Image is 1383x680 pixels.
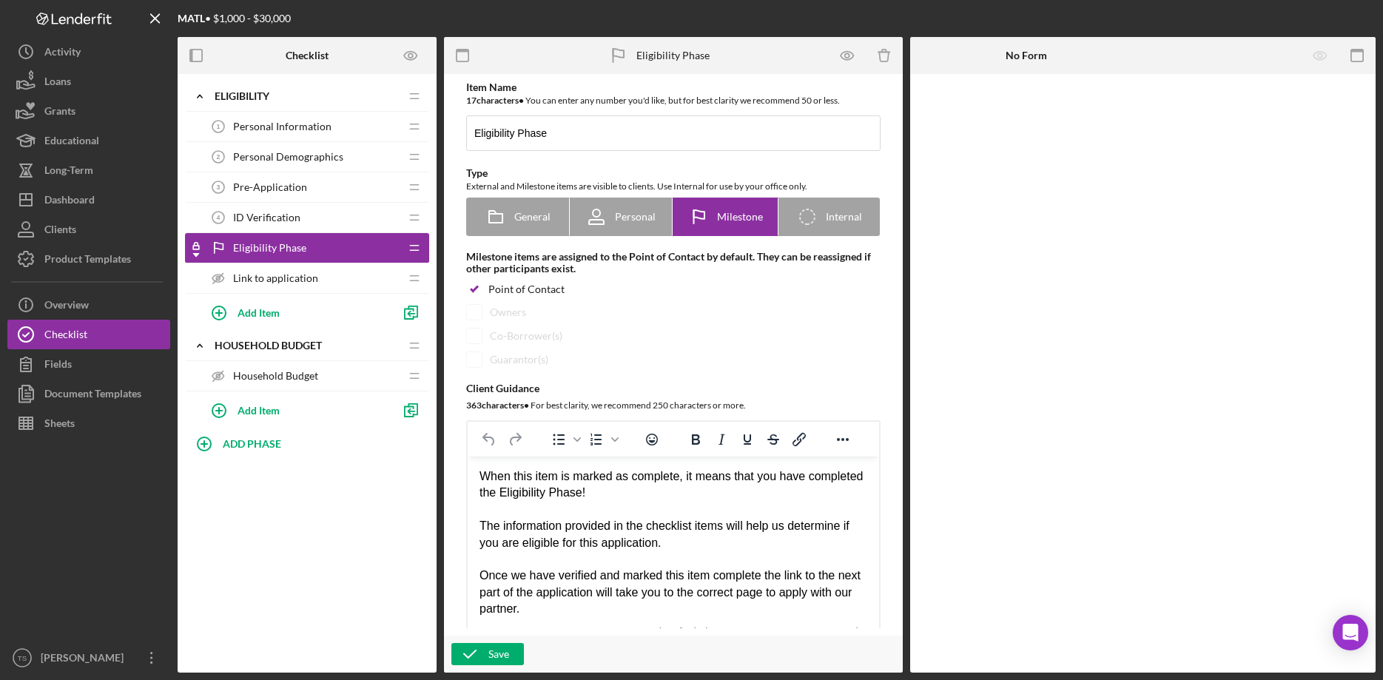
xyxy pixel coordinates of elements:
div: Grants [44,96,75,129]
div: • $1,000 - $30,000 [178,13,291,24]
b: 17 character s • [466,95,524,106]
div: Eligibility Phase [636,50,710,61]
b: No Form [1006,50,1047,61]
div: Checklist [44,320,87,353]
div: Bullet list [546,429,583,450]
div: Item Name [466,81,881,93]
button: Overview [7,290,170,320]
div: Fields [44,349,72,383]
button: Sheets [7,408,170,438]
button: Strikethrough [761,429,786,450]
div: Dashboard [44,185,95,218]
div: Add Item [238,298,280,326]
div: [PERSON_NAME] [37,643,133,676]
div: Activity [44,37,81,70]
div: Overview [44,290,89,323]
button: Fields [7,349,170,379]
button: Grants [7,96,170,126]
button: Product Templates [7,244,170,274]
span: Internal [826,211,862,223]
button: Undo [477,429,502,450]
div: ELIGIBILITY [215,90,400,102]
div: Numbered list [584,429,621,450]
div: For best clarity, we recommend 250 characters or more. [466,398,881,413]
div: Product Templates [44,244,131,277]
button: ADD PHASE [185,428,429,458]
button: Preview as [394,39,428,73]
div: Type [466,167,881,179]
div: Save [488,643,509,665]
button: Insert/edit link [787,429,812,450]
b: Checklist [286,50,329,61]
div: Educational [44,126,99,159]
span: Pre-Application [233,181,307,193]
button: Document Templates [7,379,170,408]
b: MATL [178,12,205,24]
text: TS [18,654,27,662]
div: Add Item [238,396,280,424]
div: Owners [490,306,526,318]
div: Guarantor(s) [490,354,548,366]
button: Add Item [200,297,392,327]
tspan: 1 [217,123,221,130]
div: Press Alt+0 for help [604,626,734,638]
div: Open Intercom Messenger [1333,615,1368,650]
body: Rich Text Area. Press ALT-0 for help. [12,12,400,78]
button: Save [451,643,524,665]
div: Long-Term [44,155,93,189]
span: Link to application [233,272,318,284]
span: ID Verification [233,212,300,223]
div: Loans [44,67,71,100]
button: Checklist [7,320,170,349]
div: Sheets [44,408,75,442]
button: Add Item [200,395,392,425]
button: 64 words [821,626,864,638]
button: Underline [735,429,760,450]
button: Activity [7,37,170,67]
button: Reveal or hide additional toolbar items [830,429,855,450]
button: Italic [709,429,734,450]
button: TS[PERSON_NAME] [7,643,170,673]
div: Document Templates [44,379,141,412]
button: Loans [7,67,170,96]
span: Personal Demographics [233,151,343,163]
div: Co-Borrower(s) [490,330,562,342]
b: ADD PHASE [223,437,281,450]
div: Household Budget [215,340,400,351]
span: Eligibility Phase [233,242,306,254]
button: Dashboard [7,185,170,215]
button: Long-Term [7,155,170,185]
tspan: 3 [217,184,221,191]
span: General [514,211,551,223]
button: Clients [7,215,170,244]
span: Milestone [717,211,763,223]
tspan: 2 [217,153,221,161]
div: Client Guidance [466,383,881,394]
b: 363 character s • [466,400,529,411]
tspan: 4 [217,214,221,221]
div: Thank you for completing the eligibility phase! We have made a decision about your eligibility no... [12,12,400,78]
button: Educational [7,126,170,155]
div: You can enter any number you'd like, but for best clarity we recommend 50 or less. [466,93,881,108]
button: Emojis [639,429,664,450]
div: Clients [44,215,76,248]
span: Personal [615,211,656,223]
div: Milestone items are assigned to the Point of Contact by default. They can be reassigned if other ... [466,251,881,275]
iframe: Rich Text Area [468,457,879,622]
div: External and Milestone items are visible to clients. Use Internal for use by your office only. [466,179,881,194]
div: Press the Up and Down arrow keys to resize the editor. [864,622,879,641]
